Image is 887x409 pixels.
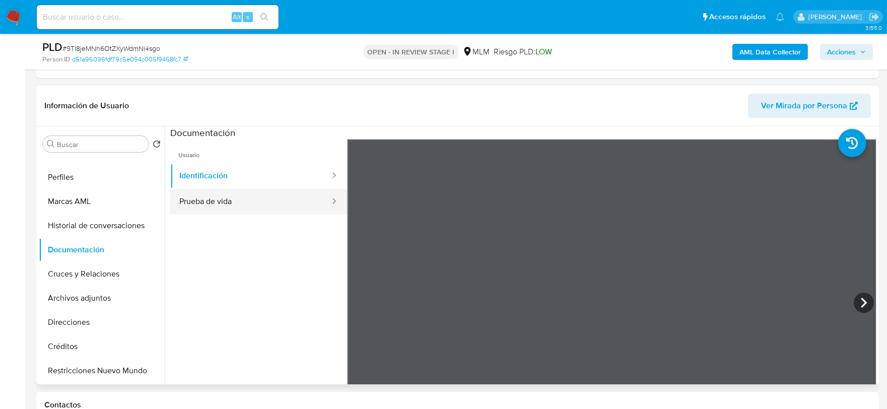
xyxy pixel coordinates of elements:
[761,94,847,118] span: Ver Mirada por Persona
[42,39,62,55] b: PLD
[39,310,165,334] button: Direcciones
[42,55,70,64] b: Person ID
[39,262,165,286] button: Cruces y Relaciones
[732,44,808,60] button: AML Data Collector
[808,12,865,22] p: dalia.goicochea@mercadolibre.com.mx
[709,12,766,22] span: Accesos rápidos
[62,43,160,53] span: # 9TI8jeMNh6OtZXyWdmNi4sgo
[39,334,165,359] button: Créditos
[869,12,879,22] a: Salir
[363,45,458,59] p: OPEN - IN REVIEW STAGE I
[39,214,165,238] button: Historial de conversaciones
[39,286,165,310] button: Archivos adjuntos
[865,24,882,32] span: 3.155.0
[246,12,249,22] span: s
[57,140,145,149] input: Buscar
[39,359,165,383] button: Restricciones Nuevo Mundo
[44,101,129,111] h1: Información de Usuario
[39,165,165,189] button: Perfiles
[39,189,165,214] button: Marcas AML
[535,46,552,57] span: LOW
[820,44,873,60] button: Acciones
[494,46,552,57] span: Riesgo PLD:
[153,140,161,151] button: Volver al orden por defecto
[776,13,784,21] a: Notificaciones
[827,44,856,60] span: Acciones
[233,12,241,22] span: Alt
[47,140,55,148] button: Buscar
[739,44,801,60] b: AML Data Collector
[748,94,871,118] button: Ver Mirada por Persona
[37,11,279,24] input: Buscar usuario o caso...
[39,238,165,262] button: Documentación
[254,10,275,24] button: search-icon
[39,383,165,407] button: Lista Interna
[462,46,490,57] div: MLM
[72,55,188,64] a: d51a96096fdf79c5e054c005f9468fc7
